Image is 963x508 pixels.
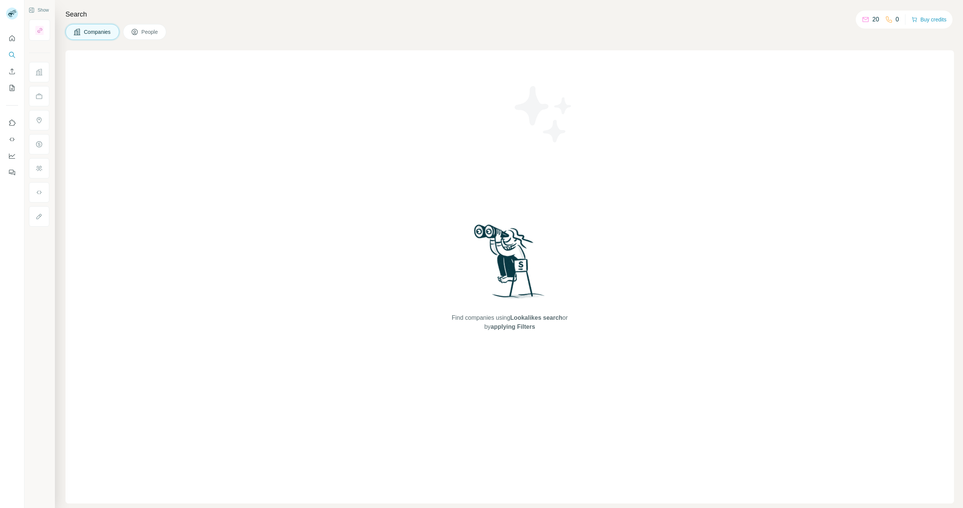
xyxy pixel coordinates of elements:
span: People [141,28,159,36]
button: Quick start [6,32,18,45]
p: 0 [896,15,899,24]
p: 20 [872,15,879,24]
button: Show [23,5,54,16]
h4: Search [65,9,954,20]
span: applying Filters [491,324,535,330]
button: My lists [6,81,18,95]
button: Dashboard [6,149,18,163]
img: Surfe Illustration - Woman searching with binoculars [471,222,549,306]
button: Use Surfe API [6,133,18,146]
span: Companies [84,28,111,36]
img: Surfe Illustration - Stars [510,80,577,148]
button: Use Surfe on LinkedIn [6,116,18,130]
span: Lookalikes search [510,314,562,321]
span: Find companies using or by [450,313,570,331]
button: Search [6,48,18,62]
button: Buy credits [911,14,946,25]
button: Enrich CSV [6,65,18,78]
button: Feedback [6,166,18,179]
